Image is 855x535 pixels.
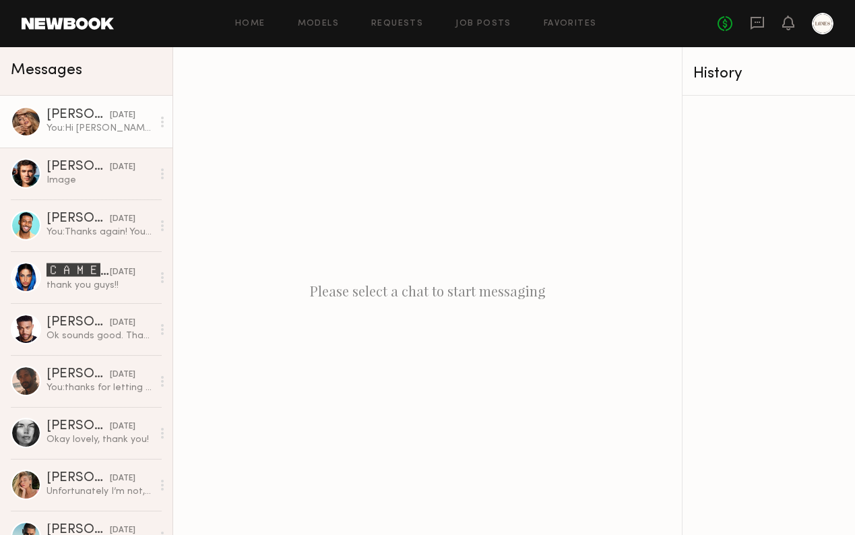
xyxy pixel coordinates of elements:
div: You: Hi [PERSON_NAME], just wanted to follow up - are you able to send us those 3 selfies for rev... [46,122,152,135]
div: [PERSON_NAME] [46,108,110,122]
div: You: thanks for letting us know! [46,381,152,394]
div: Unfortunately I’m not, I’m moving to another place [DATE] afternoon, will be very hectic [46,485,152,498]
div: [PERSON_NAME] [46,160,110,174]
div: [PERSON_NAME] [46,472,110,485]
div: [DATE] [110,161,135,174]
a: Home [235,20,265,28]
div: thank you guys!! [46,279,152,292]
div: [DATE] [110,317,135,329]
div: Image [46,174,152,187]
div: Please select a chat to start messaging [173,47,682,535]
div: Okay lovely, thank you! [46,433,152,446]
span: Messages [11,63,82,78]
div: [PERSON_NAME] [46,368,110,381]
a: Favorites [544,20,597,28]
div: [DATE] [110,109,135,122]
div: [PERSON_NAME] [46,420,110,433]
a: Job Posts [455,20,511,28]
div: Ok sounds good. Thanks for updating [46,329,152,342]
div: [DATE] [110,472,135,485]
div: [PERSON_NAME] [46,212,110,226]
a: Models [298,20,339,28]
div: [DATE] [110,420,135,433]
div: You: Thanks again! You were great! [46,226,152,239]
div: [DATE] [110,213,135,226]
div: [DATE] [110,369,135,381]
a: Requests [371,20,423,28]
div: [PERSON_NAME] [46,316,110,329]
div: History [693,66,844,82]
div: 🅲🅰🅼🅴🆁🅾🅽 🆂. [46,263,110,279]
div: [DATE] [110,266,135,279]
